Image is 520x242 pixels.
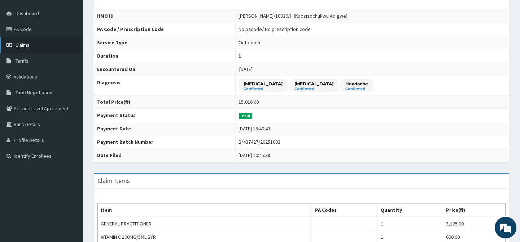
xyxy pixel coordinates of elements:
span: Tariffs [16,58,29,64]
span: We're online! [42,74,100,147]
th: Duration [94,49,236,63]
div: Chat with us now [38,40,121,50]
p: [MEDICAL_DATA] [294,81,333,87]
div: [DATE] 15:40:43 [239,125,270,132]
th: Price(₦) [443,203,505,217]
div: 1 [239,52,241,59]
th: Diagnosis [94,76,236,95]
p: Headache [345,81,368,87]
div: Outpatient [239,39,262,46]
th: Encountered On [94,63,236,76]
div: [DATE] 10:45:38 [239,152,270,159]
th: Item [98,203,312,217]
td: 3,125.00 [443,217,505,230]
div: B/437427/20251003 [239,138,280,145]
span: Tariff Negotiation [16,89,52,96]
th: PA Code / Prescription Code [94,23,236,36]
th: Total Price(₦) [94,95,236,109]
span: [DATE] [239,66,253,72]
td: 1 [378,217,443,230]
th: Payment Status [94,109,236,122]
p: [MEDICAL_DATA] [244,81,283,87]
th: HMO ID [94,9,236,23]
td: GENERAL PRACTITIONER [98,217,312,230]
div: [PERSON_NAME]/10036/H (Kaosisochukwu Adigwe) [239,12,348,19]
span: Paid [239,113,252,119]
textarea: Type your message and hit 'Enter' [4,163,137,189]
th: Date Filed [94,149,236,162]
span: Claims [16,42,30,48]
small: Confirmed [345,87,368,91]
small: Confirmed [244,87,283,91]
div: Minimize live chat window [118,4,136,21]
th: Payment Date [94,122,236,135]
th: Quantity [378,203,443,217]
div: 15,016.00 [239,98,259,106]
th: Service Type [94,36,236,49]
span: Dashboard [16,10,39,17]
img: d_794563401_company_1708531726252_794563401 [13,36,29,54]
small: Confirmed [294,87,333,91]
th: Payment Batch Number [94,135,236,149]
th: PA Codes [312,203,378,217]
div: No pacode / No prescription code [239,26,311,33]
h3: Claim Items [97,178,130,184]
